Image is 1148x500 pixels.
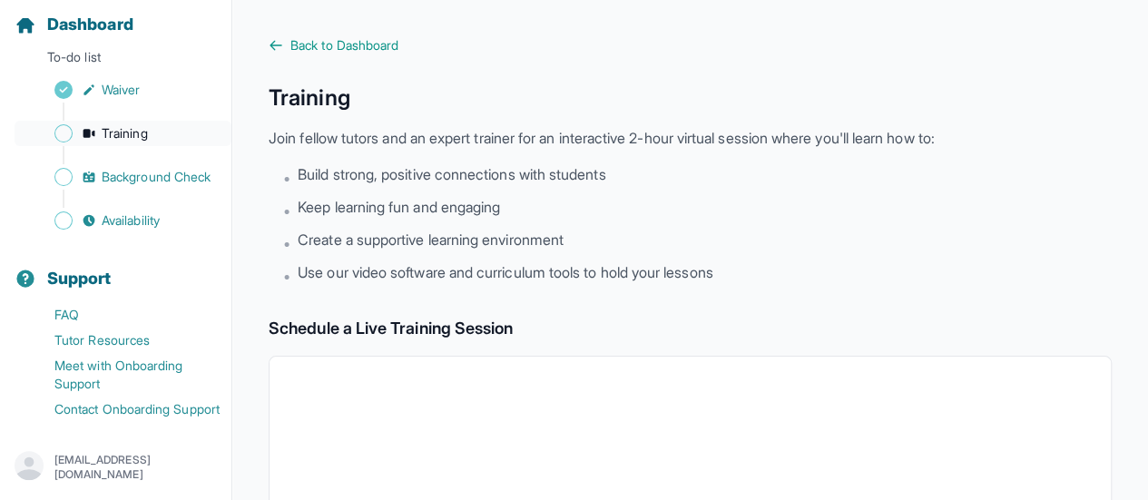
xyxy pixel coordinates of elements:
[47,12,133,37] span: Dashboard
[298,229,564,250] span: Create a supportive learning environment
[283,265,290,287] span: •
[283,232,290,254] span: •
[15,397,231,422] a: Contact Onboarding Support
[298,163,605,185] span: Build strong, positive connections with students
[15,302,231,328] a: FAQ
[15,353,231,397] a: Meet with Onboarding Support
[7,237,224,299] button: Support
[7,48,224,74] p: To-do list
[102,124,148,142] span: Training
[290,36,398,54] span: Back to Dashboard
[54,453,217,482] p: [EMAIL_ADDRESS][DOMAIN_NAME]
[15,328,231,353] a: Tutor Resources
[102,81,140,99] span: Waiver
[15,12,133,37] a: Dashboard
[15,451,217,484] button: [EMAIL_ADDRESS][DOMAIN_NAME]
[269,127,1112,149] p: Join fellow tutors and an expert trainer for an interactive 2-hour virtual session where you'll l...
[15,208,231,233] a: Availability
[15,77,231,103] a: Waiver
[269,83,1112,113] h1: Training
[283,167,290,189] span: •
[15,164,231,190] a: Background Check
[269,36,1112,54] a: Back to Dashboard
[283,200,290,221] span: •
[298,261,712,283] span: Use our video software and curriculum tools to hold your lessons
[47,266,112,291] span: Support
[298,196,500,218] span: Keep learning fun and engaging
[269,316,1112,341] h2: Schedule a Live Training Session
[102,168,211,186] span: Background Check
[102,211,160,230] span: Availability
[15,121,231,146] a: Training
